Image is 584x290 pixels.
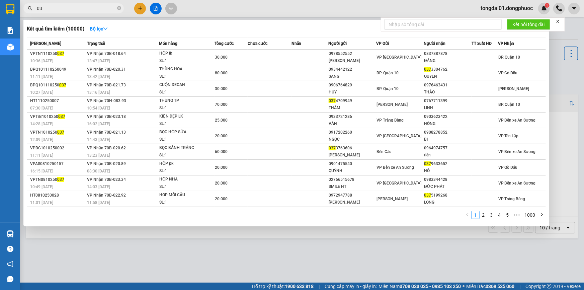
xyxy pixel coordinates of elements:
[159,176,210,183] div: HỘP NHA
[424,73,471,80] div: QUYÊN
[58,114,65,119] span: 037
[159,152,210,159] div: SL: 1
[329,129,376,136] div: 0917202260
[159,73,210,80] div: SL: 1
[377,197,408,201] span: [PERSON_NAME]
[424,160,471,167] div: 9633652
[87,146,126,150] span: VP Nhận 70B-020.62
[87,83,126,87] span: VP Nhận 70B-021.73
[57,51,64,56] span: 037
[498,134,519,138] span: VP Tân Lập
[466,213,470,217] span: left
[215,134,228,138] span: 20.000
[540,213,544,217] span: right
[87,177,126,182] span: VP Nhận 70B-023.34
[30,50,85,57] div: VPTN1110250
[496,211,503,219] a: 4
[464,211,472,219] button: left
[424,145,471,152] div: 0964974757
[159,66,210,73] div: THÙNG HOA
[424,97,471,104] div: 0767711399
[87,185,110,189] span: 14:03 [DATE]
[87,193,126,198] span: VP Nhận 70B-022.92
[329,160,376,167] div: 0901475540
[329,176,376,183] div: 02766515678
[329,66,376,73] div: 0934442122
[7,44,14,51] img: warehouse-icon
[329,113,376,120] div: 0933721286
[30,90,53,95] span: 10:27 [DATE]
[329,145,376,152] div: 3763606
[7,230,14,237] img: warehouse-icon
[329,136,376,143] div: NGỌC
[488,211,496,219] li: 3
[248,41,267,46] span: Chưa cước
[87,106,110,111] span: 10:54 [DATE]
[329,167,376,174] div: QUỲNH
[159,129,210,136] div: BỌC HỘP SỮA
[488,211,495,219] a: 3
[385,19,502,30] input: Nhập số tổng đài
[37,5,116,12] input: Tìm tên, số ĐT hoặc mã đơn
[512,211,522,219] span: •••
[159,41,177,46] span: Món hàng
[480,211,488,219] li: 2
[538,211,546,219] li: Next Page
[87,74,110,79] span: 13:42 [DATE]
[159,199,210,206] div: SL: 1
[512,21,545,28] span: Kết nối tổng đài
[377,55,421,60] span: VP [GEOGRAPHIC_DATA]
[472,41,492,46] span: TT xuất HĐ
[159,192,210,199] div: HOP MỒI CÂU
[329,97,376,104] div: 4709949
[84,23,113,34] button: Bộ lọcdown
[30,74,53,79] span: 11:11 [DATE]
[329,104,376,112] div: THẮM
[30,122,53,126] span: 14:28 [DATE]
[329,120,376,127] div: VÂN
[376,41,389,46] span: VP Gửi
[498,41,514,46] span: VP Nhận
[215,181,228,186] span: 20.000
[215,86,228,91] span: 30.000
[30,66,85,73] div: BPQ101110250049
[159,81,210,89] div: CUỘN DECAN
[30,200,53,205] span: 11:01 [DATE]
[215,197,228,201] span: 20.000
[159,160,210,167] div: HỘP pk
[424,136,471,143] div: BI
[159,167,210,175] div: SL: 1
[424,192,471,199] div: 5199268
[292,41,302,46] span: Nhãn
[27,25,84,32] h3: Kết quả tìm kiếm ( 10000 )
[498,55,520,60] span: BP. Quận 10
[215,102,228,107] span: 70.000
[498,181,536,186] span: VP Bến xe An Sương
[507,19,550,30] button: Kết nối tổng đài
[87,51,126,56] span: VP Nhận 70B-018.64
[377,102,408,107] span: [PERSON_NAME]
[159,120,210,128] div: SL: 1
[329,89,376,96] div: HUY
[159,89,210,96] div: SL: 1
[215,55,228,60] span: 30.000
[498,118,536,123] span: VP Bến xe An Sương
[424,183,471,190] div: ĐỨC PHÁT
[7,27,14,34] img: solution-icon
[159,97,210,104] div: THÙNG TP
[159,57,210,65] div: SL: 1
[424,104,471,112] div: LINH
[424,50,471,57] div: 0837887878
[329,98,336,103] span: 037
[522,211,538,219] li: 1000
[159,113,210,120] div: KIỆN DẸP LK
[30,169,53,173] span: 16:15 [DATE]
[87,98,126,103] span: VP Nhận 70H-083.93
[159,183,210,191] div: SL: 1
[480,211,487,219] a: 2
[103,26,108,31] span: down
[498,102,520,107] span: BP. Quận 10
[377,134,421,138] span: VP [GEOGRAPHIC_DATA]
[424,66,471,73] div: 3304762
[7,246,13,252] span: question-circle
